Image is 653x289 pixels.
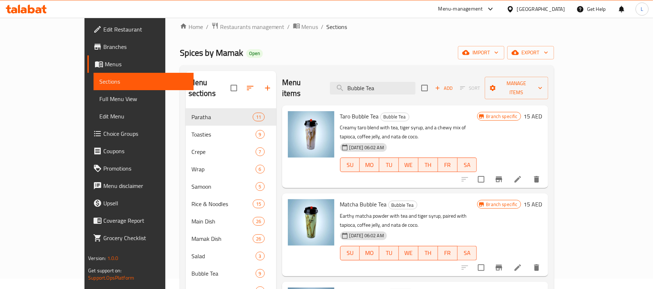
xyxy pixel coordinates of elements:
a: Restaurants management [211,22,285,32]
span: Select section [417,80,432,96]
span: [DATE] 06:02 AM [347,232,387,239]
a: Grocery Checklist [87,229,194,247]
div: Mamak Dish26 [186,230,276,247]
div: Rice & Noodles15 [186,195,276,213]
span: Wrap [191,165,256,173]
div: items [253,217,264,226]
span: Menus [105,60,188,68]
div: Bubble Tea [388,201,417,209]
span: Add [434,84,454,92]
span: 5 [256,183,264,190]
button: WE [399,246,418,260]
button: SA [458,158,477,172]
div: items [256,130,265,139]
a: Menus [87,55,194,73]
div: Salad [191,252,256,260]
span: WE [402,248,416,258]
span: SA [460,160,474,170]
span: Sections [327,22,347,31]
span: Restaurants management [220,22,285,31]
span: Rice & Noodles [191,200,253,208]
span: TU [382,248,396,258]
span: Open [246,50,263,56]
span: Sort sections [241,79,259,97]
span: export [513,48,548,57]
div: Main Dish26 [186,213,276,230]
span: Manage items [491,79,542,97]
button: WE [399,158,418,172]
input: search [330,82,416,95]
span: Taro Bubble Tea [340,111,379,122]
span: Crepe [191,147,256,156]
span: MO [363,160,376,170]
div: Samoon5 [186,178,276,195]
span: MO [363,248,376,258]
button: MO [360,246,379,260]
span: Branch specific [483,113,521,120]
a: Edit menu item [513,175,522,184]
span: Sections [99,77,188,86]
span: 26 [253,235,264,242]
button: FR [438,246,458,260]
span: FR [441,160,455,170]
div: Open [246,49,263,58]
span: L [641,5,643,13]
span: Paratha [191,113,253,121]
span: Mamak Dish [191,234,253,243]
a: Menu disclaimer [87,177,194,194]
button: TH [418,246,438,260]
span: SU [343,248,357,258]
button: SU [340,246,360,260]
span: Upsell [103,199,188,208]
span: Choice Groups [103,129,188,138]
span: TU [382,160,396,170]
button: TU [379,246,399,260]
div: Salad3 [186,247,276,265]
span: Full Menu View [99,95,188,103]
span: Menu disclaimer [103,181,188,190]
div: items [256,269,265,278]
span: Matcha Bubble Tea [340,199,387,210]
img: Matcha Bubble Tea [288,199,334,246]
button: FR [438,158,458,172]
span: Get support on: [88,266,121,275]
h6: 15 AED [524,111,542,121]
span: Samoon [191,182,256,191]
span: 3 [256,253,264,260]
span: SU [343,160,357,170]
span: Select section first [455,83,485,94]
span: WE [402,160,416,170]
div: Crepe7 [186,143,276,160]
span: Bubble Tea [191,269,256,278]
h2: Menu sections [189,77,231,99]
span: TH [421,160,435,170]
span: Main Dish [191,217,253,226]
button: TU [379,158,399,172]
span: Branches [103,42,188,51]
span: 9 [256,131,264,138]
span: FR [441,248,455,258]
a: Choice Groups [87,125,194,142]
div: Toasties [191,130,256,139]
img: Taro Bubble Tea [288,111,334,158]
span: Promotions [103,164,188,173]
button: Branch-specific-item [490,171,508,188]
div: Bubble Tea [380,113,409,121]
span: Add item [432,83,455,94]
a: Edit Menu [94,108,194,125]
button: Manage items [485,77,548,99]
a: Sections [94,73,194,90]
a: Coupons [87,142,194,160]
span: Spices by Mamak [180,45,243,61]
span: Menus [302,22,318,31]
span: Grocery Checklist [103,234,188,242]
a: Edit Restaurant [87,21,194,38]
li: / [288,22,290,31]
span: 9 [256,270,264,277]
